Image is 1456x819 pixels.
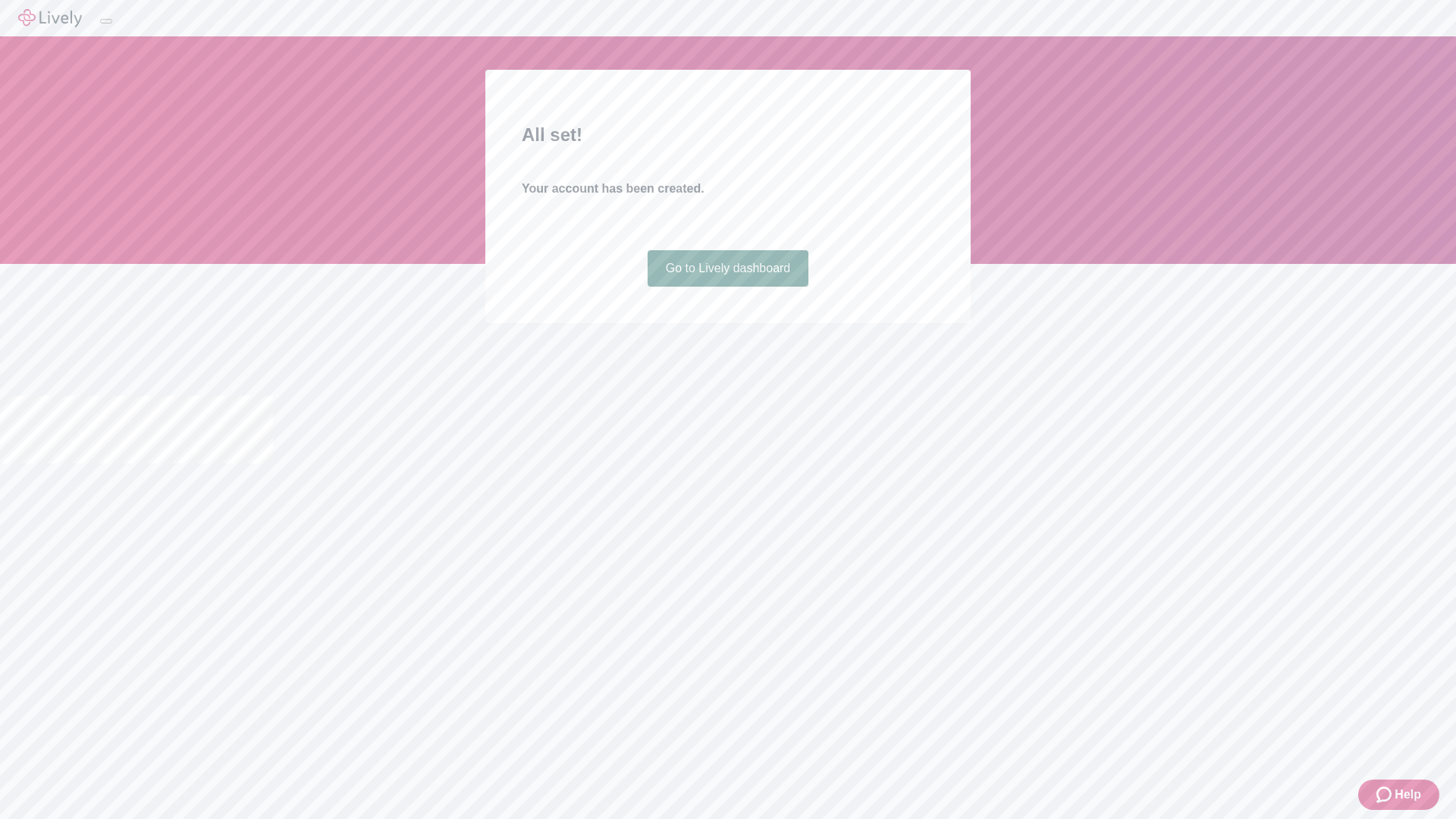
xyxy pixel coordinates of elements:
[18,9,82,27] img: Lively
[522,180,934,198] h4: Your account has been created.
[1358,780,1439,810] button: Zendesk support iconHelp
[1376,786,1395,804] svg: Zendesk support icon
[648,250,809,287] a: Go to Lively dashboard
[1395,786,1421,804] span: Help
[100,19,112,24] button: Log out
[522,121,934,149] h2: All set!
